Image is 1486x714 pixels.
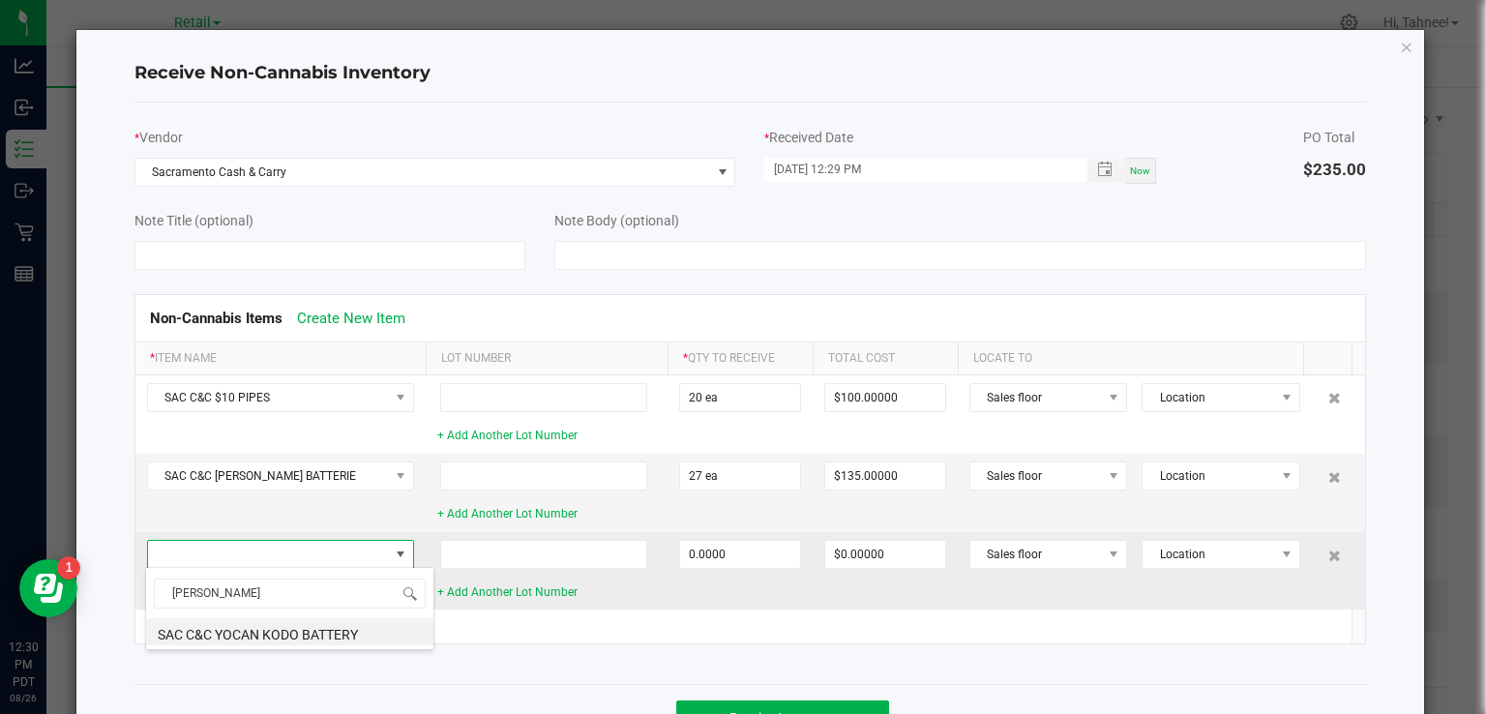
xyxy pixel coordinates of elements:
span: Location [1143,462,1275,490]
span: Toggle popup [1087,158,1125,182]
iframe: Resource center [19,559,77,617]
span: NO DATA FOUND [1142,461,1300,491]
span: Sales floor [970,462,1103,490]
span: Now [1130,165,1150,176]
span: Location [1143,541,1275,568]
th: Lot Number [426,342,668,375]
a: + Add Another Lot Number [437,585,578,599]
div: Note Body (optional) [554,211,1366,231]
div: PO Total [1303,128,1366,148]
a: + Add Another Lot Number [437,429,578,442]
span: Location [1143,384,1275,411]
span: SAC C&C $10 PIPES [148,384,389,411]
span: Non-Cannabis Items [150,310,282,327]
span: NO DATA FOUND [1142,383,1300,412]
button: Close [1400,35,1413,58]
input: MM/dd/yyyy HH:MM a [764,158,1067,182]
span: Sales floor [970,384,1103,411]
span: NO DATA FOUND [1142,540,1300,569]
span: SAC C&C [PERSON_NAME] BATTERIE [148,462,389,490]
div: Vendor [134,128,736,148]
a: + Add Another Lot Number [437,507,578,521]
iframe: Resource center unread badge [57,556,80,580]
span: $235.00 [1303,160,1366,179]
th: Qty to Receive [668,342,813,375]
a: Create New Item [297,310,405,327]
div: Received Date [764,128,1156,148]
th: Locate To [958,342,1304,375]
th: Total Cost [813,342,958,375]
h4: Receive Non-Cannabis Inventory [134,61,1367,86]
div: Note Title (optional) [134,211,526,231]
th: Item Name [135,342,426,375]
span: Sacramento Cash & Carry [135,159,711,186]
span: Sales floor [970,541,1103,568]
